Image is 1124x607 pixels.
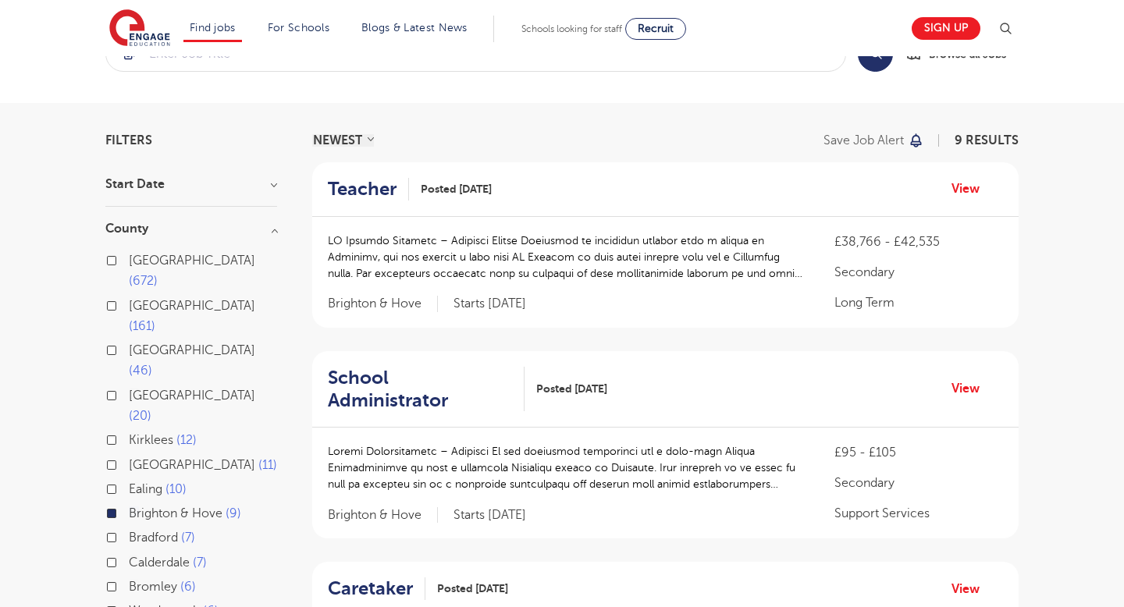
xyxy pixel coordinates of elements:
span: [GEOGRAPHIC_DATA] [129,458,255,472]
a: For Schools [268,22,329,34]
p: LO Ipsumdo Sitametc – Adipisci Elitse Doeiusmod te incididun utlabor etdo m aliqua en Adminimv, q... [328,233,803,282]
input: Kirklees 12 [129,433,139,443]
input: Bromley 6 [129,580,139,590]
input: [GEOGRAPHIC_DATA] 672 [129,254,139,264]
a: Find jobs [190,22,236,34]
input: [GEOGRAPHIC_DATA] 161 [129,299,139,309]
a: Blogs & Latest News [361,22,468,34]
input: [GEOGRAPHIC_DATA] 20 [129,389,139,399]
span: 161 [129,319,155,333]
h2: Teacher [328,178,397,201]
span: Posted [DATE] [421,181,492,197]
a: Recruit [625,18,686,40]
span: 9 [226,506,241,520]
span: 11 [258,458,277,472]
span: 9 RESULTS [955,133,1019,147]
p: Long Term [834,293,1003,312]
span: Brighton & Hove [129,506,222,520]
h3: Start Date [105,178,277,190]
p: £38,766 - £42,535 [834,233,1003,251]
span: Kirklees [129,433,173,447]
span: 46 [129,364,152,378]
a: View [951,579,991,599]
span: Filters [105,134,152,147]
span: [GEOGRAPHIC_DATA] [129,299,255,313]
span: Schools looking for staff [521,23,622,34]
p: Secondary [834,474,1003,492]
input: [GEOGRAPHIC_DATA] 46 [129,343,139,353]
input: Bradford 7 [129,531,139,541]
span: 672 [129,274,158,288]
button: Save job alert [823,134,924,147]
span: Bromley [129,580,177,594]
p: Secondary [834,263,1003,282]
p: Save job alert [823,134,904,147]
a: School Administrator [328,367,525,412]
input: [GEOGRAPHIC_DATA] 11 [129,458,139,468]
p: Starts [DATE] [454,296,526,312]
h2: Caretaker [328,577,413,600]
span: Posted [DATE] [437,580,508,597]
span: Posted [DATE] [536,381,607,397]
span: Ealing [129,482,162,496]
p: Support Services [834,504,1003,523]
span: 7 [193,556,207,570]
span: Brighton & Hove [328,507,438,524]
input: Brighton & Hove 9 [129,506,139,516]
p: Loremi Dolorsitametc – Adipisci El sed doeiusmod temporinci utl e dolo-magn Aliqua Enimadminimve ... [328,443,803,492]
img: Engage Education [109,9,170,48]
span: [GEOGRAPHIC_DATA] [129,254,255,268]
input: Calderdale 7 [129,556,139,566]
span: 20 [129,409,151,423]
span: Brighton & Hove [328,296,438,312]
p: £95 - £105 [834,443,1003,462]
a: Sign up [912,17,980,40]
span: 12 [176,433,197,447]
span: [GEOGRAPHIC_DATA] [129,343,255,357]
span: Bradford [129,531,178,545]
span: 6 [180,580,196,594]
span: [GEOGRAPHIC_DATA] [129,389,255,403]
a: View [951,179,991,199]
span: 10 [165,482,187,496]
input: Ealing 10 [129,482,139,492]
a: Caretaker [328,577,425,600]
a: Teacher [328,178,409,201]
span: 7 [181,531,195,545]
span: Calderdale [129,556,190,570]
h2: School Administrator [328,367,512,412]
h3: County [105,222,277,235]
span: Recruit [638,23,674,34]
a: View [951,378,991,399]
p: Starts [DATE] [454,507,526,524]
